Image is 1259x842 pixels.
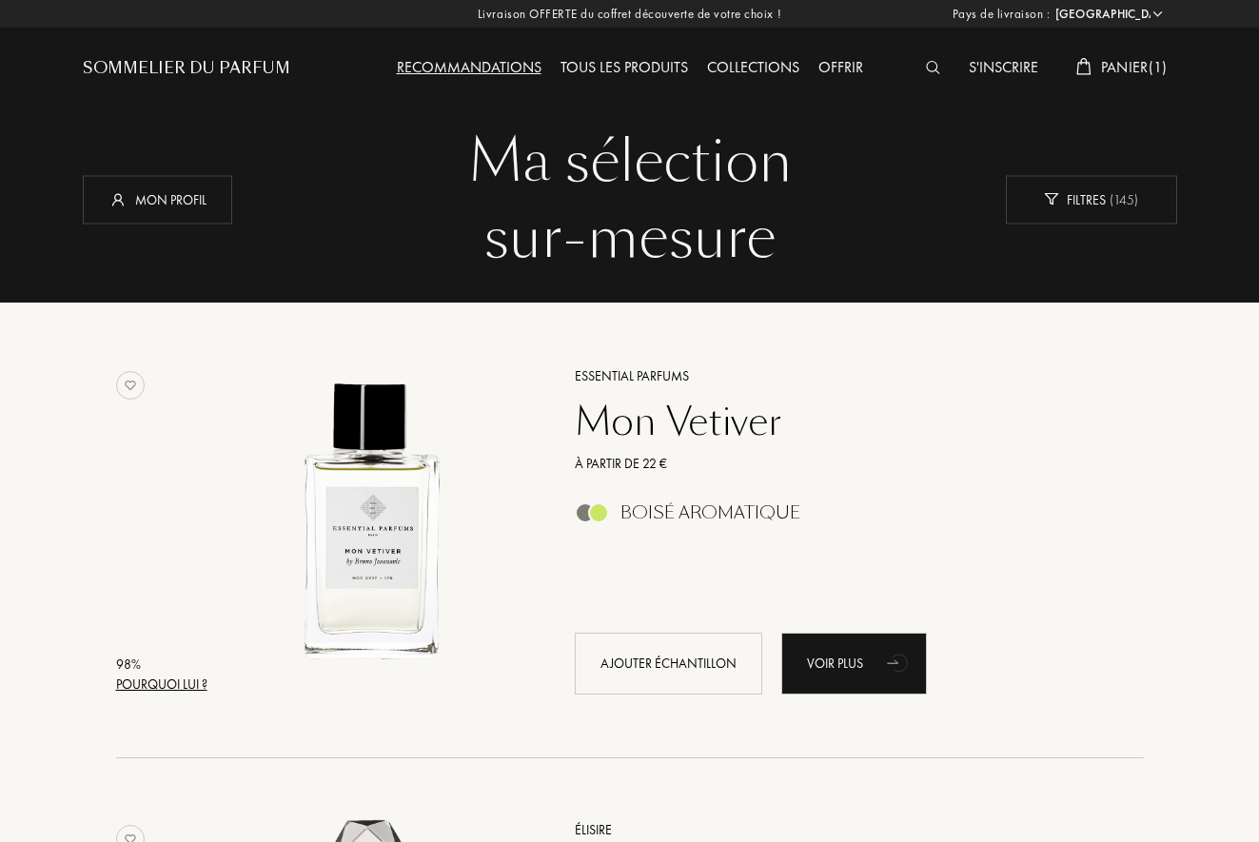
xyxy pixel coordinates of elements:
[698,56,809,81] div: Collections
[551,56,698,81] div: Tous les produits
[620,502,800,523] div: Boisé Aromatique
[1044,193,1058,206] img: new_filter_w.svg
[781,633,927,695] a: Voir plusanimation
[1006,175,1177,224] div: Filtres
[1076,58,1092,75] img: cart_white.svg
[213,343,546,716] a: Mon Vetiver Essential Parfums
[83,57,290,80] a: Sommelier du Parfum
[83,175,232,224] div: Mon profil
[561,820,1115,840] a: Élisire
[561,454,1115,474] a: À partir de 22 €
[108,189,128,208] img: profil_icn_w.svg
[213,363,530,680] img: Mon Vetiver Essential Parfums
[809,57,873,77] a: Offrir
[387,56,551,81] div: Recommandations
[97,200,1163,276] div: sur-mesure
[116,675,207,695] div: Pourquoi lui ?
[551,57,698,77] a: Tous les produits
[880,643,918,681] div: animation
[959,56,1048,81] div: S'inscrire
[1101,57,1168,77] span: Panier ( 1 )
[698,57,809,77] a: Collections
[1106,190,1138,207] span: ( 145 )
[561,399,1115,444] a: Mon Vetiver
[926,61,940,74] img: search_icn_white.svg
[561,366,1115,386] a: Essential Parfums
[97,124,1163,200] div: Ma sélection
[387,57,551,77] a: Recommandations
[561,508,1115,528] a: Boisé Aromatique
[116,371,145,400] img: no_like_p.png
[1151,7,1165,21] img: arrow_w.png
[575,633,762,695] div: Ajouter échantillon
[781,633,927,695] div: Voir plus
[116,655,207,675] div: 98 %
[953,5,1051,24] span: Pays de livraison :
[809,56,873,81] div: Offrir
[959,57,1048,77] a: S'inscrire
